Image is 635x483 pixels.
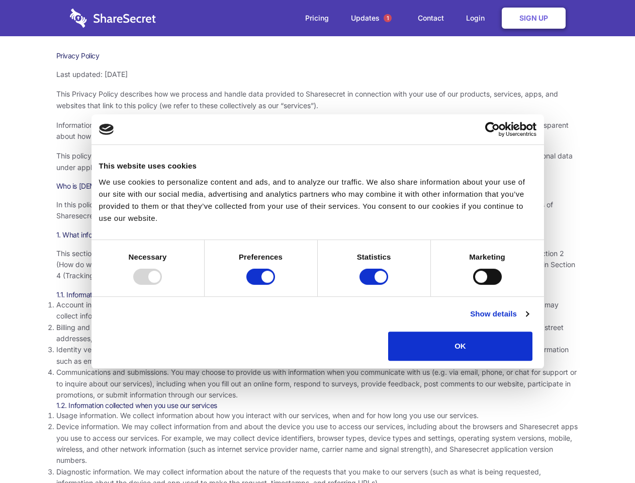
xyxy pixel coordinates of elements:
span: Who is [DEMOGRAPHIC_DATA]? [56,182,157,190]
span: Usage information. We collect information about how you interact with our services, when and for ... [56,411,479,420]
div: This website uses cookies [99,160,536,172]
strong: Necessary [129,253,167,261]
span: Information security and privacy are at the heart of what Sharesecret values and promotes as a co... [56,121,569,140]
span: This section describes the various types of information we collect from and about you. To underst... [56,249,575,280]
span: Identity verification information. Some services require you to verify your identity as part of c... [56,345,569,365]
a: Contact [408,3,454,34]
span: 1.1. Information you provide to us [56,290,157,299]
strong: Preferences [239,253,283,261]
span: In this policy, “Sharesecret,” “we,” “us,” and “our” refer to Sharesecret Inc., a U.S. company. S... [56,200,553,220]
div: We use cookies to personalize content and ads, and to analyze our traffic. We also share informat... [99,176,536,224]
img: logo-wordmark-white-trans-d4663122ce5f474addd5e946df7df03e33cb6a1c49d2221995e7729f52c070b2.svg [70,9,156,28]
span: Communications and submissions. You may choose to provide us with information when you communicat... [56,368,577,399]
strong: Statistics [357,253,391,261]
span: 1 [384,14,392,22]
a: Sign Up [502,8,566,29]
span: Billing and payment information. In order to purchase a service, you may need to provide us with ... [56,323,564,343]
span: Account information. Our services generally require you to create an account before you can acces... [56,300,559,320]
a: Login [456,3,500,34]
a: Pricing [295,3,339,34]
a: Usercentrics Cookiebot - opens in a new window [448,122,536,137]
span: Device information. We may collect information from and about the device you use to access our se... [56,422,578,464]
span: 1. What information do we collect about you? [56,230,195,239]
p: Last updated: [DATE] [56,69,579,80]
span: 1.2. Information collected when you use our services [56,401,217,410]
span: This policy uses the term “personal data” to refer to information that is related to an identifie... [56,151,573,171]
h1: Privacy Policy [56,51,579,60]
span: This Privacy Policy describes how we process and handle data provided to Sharesecret in connectio... [56,90,558,109]
a: Show details [470,308,528,320]
button: OK [388,332,532,361]
strong: Marketing [469,253,505,261]
img: logo [99,124,114,135]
